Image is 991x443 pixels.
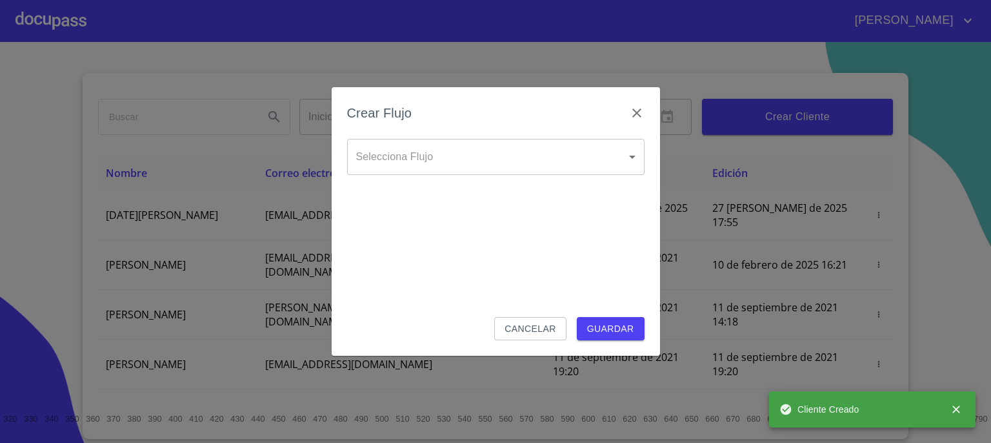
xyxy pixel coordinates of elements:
[505,321,556,337] span: Cancelar
[577,317,645,341] button: Guardar
[347,139,645,175] div: ​
[587,321,634,337] span: Guardar
[942,395,970,424] button: close
[779,403,859,416] span: Cliente Creado
[347,103,412,123] h6: Crear Flujo
[494,317,566,341] button: Cancelar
